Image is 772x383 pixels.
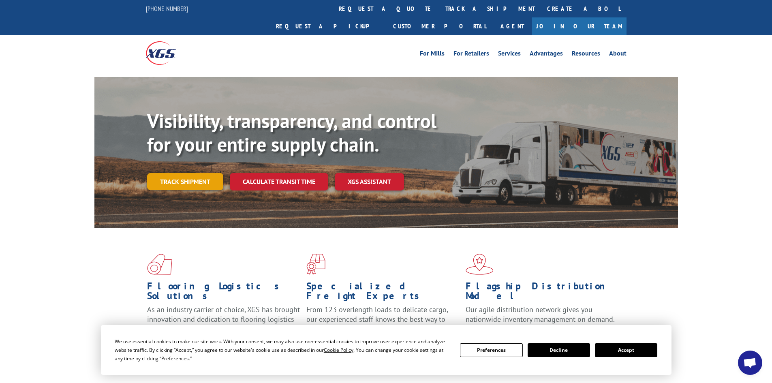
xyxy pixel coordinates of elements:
h1: Flooring Logistics Solutions [147,281,300,305]
a: XGS ASSISTANT [335,173,404,190]
a: Customer Portal [387,17,492,35]
button: Preferences [460,343,522,357]
span: Cookie Policy [324,347,353,353]
span: As an industry carrier of choice, XGS has brought innovation and dedication to flooring logistics... [147,305,300,334]
div: Cookie Consent Prompt [101,325,671,375]
div: We use essential cookies to make our site work. With your consent, we may also use non-essential ... [115,337,450,363]
span: Preferences [161,355,189,362]
a: Request a pickup [270,17,387,35]
a: Track shipment [147,173,223,190]
a: [PHONE_NUMBER] [146,4,188,13]
a: For Mills [420,50,445,59]
a: About [609,50,627,59]
a: Services [498,50,521,59]
a: Agent [492,17,532,35]
button: Decline [528,343,590,357]
img: xgs-icon-focused-on-flooring-red [306,254,325,275]
a: Calculate transit time [230,173,328,190]
p: From 123 overlength loads to delicate cargo, our experienced staff knows the best way to move you... [306,305,460,341]
a: Open chat [738,351,762,375]
h1: Specialized Freight Experts [306,281,460,305]
b: Visibility, transparency, and control for your entire supply chain. [147,108,436,157]
a: Join Our Team [532,17,627,35]
a: Advantages [530,50,563,59]
img: xgs-icon-flagship-distribution-model-red [466,254,494,275]
h1: Flagship Distribution Model [466,281,619,305]
a: Resources [572,50,600,59]
span: Our agile distribution network gives you nationwide inventory management on demand. [466,305,615,324]
img: xgs-icon-total-supply-chain-intelligence-red [147,254,172,275]
a: For Retailers [453,50,489,59]
button: Accept [595,343,657,357]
